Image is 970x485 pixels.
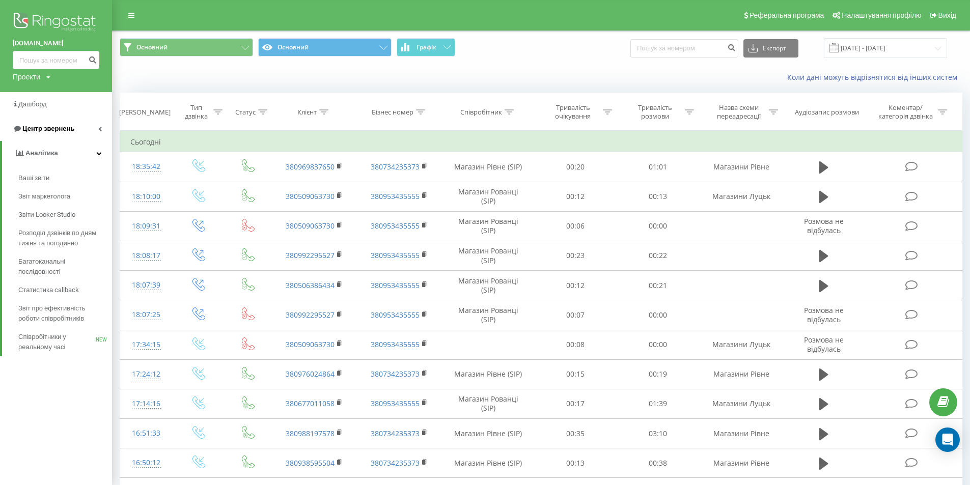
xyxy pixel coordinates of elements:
td: 00:13 [534,448,616,478]
td: Магазин Рованці (SIP) [442,241,534,270]
td: 00:21 [617,271,699,300]
a: 380734235373 [371,458,420,468]
a: Ваші звіти [18,169,112,187]
a: 380988197578 [286,429,335,438]
td: 00:38 [617,448,699,478]
td: 00:19 [617,359,699,389]
td: Магазин Рованці (SIP) [442,300,534,330]
span: Співробітники у реальному часі [18,332,96,352]
td: 00:15 [534,359,616,389]
a: 380938595504 [286,458,335,468]
span: Багатоканальні послідовності [18,256,107,277]
span: Налаштування профілю [842,11,921,19]
div: 16:51:33 [130,423,162,443]
td: 00:12 [534,271,616,300]
td: Магазин Рованці (SIP) [442,271,534,300]
a: 380509063730 [286,221,335,231]
div: 18:08:17 [130,246,162,266]
td: Магазин Рівне (SIP) [442,448,534,478]
td: 00:23 [534,241,616,270]
a: Багатоканальні послідовності [18,252,112,281]
a: 380953435555 [371,310,420,320]
td: 00:00 [617,330,699,359]
td: Магазини Луцьк [699,330,784,359]
div: Коментар/категорія дзвінка [876,103,935,121]
a: 380509063730 [286,191,335,201]
a: 380509063730 [286,339,335,349]
input: Пошук за номером [13,51,99,69]
td: Магазин Рівне (SIP) [442,419,534,448]
td: Магазини Рівне [699,359,784,389]
div: 18:35:42 [130,157,162,177]
a: Коли дані можуть відрізнятися вiд інших систем [787,72,962,82]
a: Співробітники у реальному часіNEW [18,328,112,356]
td: 00:06 [534,211,616,241]
td: Магазини Луцьк [699,389,784,418]
a: 380953435555 [371,280,420,290]
span: Розмова не відбулась [804,216,844,235]
a: 380953435555 [371,250,420,260]
span: Основний [136,43,168,51]
span: Статистика callback [18,285,79,295]
div: Проекти [13,72,40,82]
td: Магазин Рівне (SIP) [442,152,534,182]
div: 17:14:16 [130,394,162,414]
a: Звіт про ефективність роботи співробітників [18,299,112,328]
td: 00:17 [534,389,616,418]
td: 00:13 [617,182,699,211]
td: Магазин Рованці (SIP) [442,211,534,241]
button: Графік [397,38,455,56]
img: Ringostat logo [13,10,99,36]
span: Розмова не відбулась [804,335,844,354]
a: 380992295527 [286,310,335,320]
a: Статистика callback [18,281,112,299]
td: 00:12 [534,182,616,211]
a: 380992295527 [286,250,335,260]
button: Основний [258,38,392,56]
td: Магазин Рованці (SIP) [442,182,534,211]
td: 00:08 [534,330,616,359]
td: 00:07 [534,300,616,330]
div: Тип дзвінка [182,103,211,121]
div: 18:07:39 [130,275,162,295]
td: Магазин Рованці (SIP) [442,389,534,418]
td: 00:35 [534,419,616,448]
div: 17:24:12 [130,364,162,384]
button: Експорт [743,39,798,58]
a: 380677011058 [286,398,335,408]
a: [DOMAIN_NAME] [13,38,99,48]
div: Клієнт [297,108,317,117]
td: 00:00 [617,300,699,330]
span: Звіт маркетолога [18,191,70,202]
div: Бізнес номер [372,108,413,117]
div: Співробітник [460,108,502,117]
div: Статус [235,108,256,117]
a: 380969837650 [286,162,335,172]
a: 380506386434 [286,280,335,290]
div: 17:34:15 [130,335,162,355]
a: Звіти Looker Studio [18,206,112,224]
a: 380734235373 [371,429,420,438]
td: Магазини Рівне [699,152,784,182]
a: 380976024864 [286,369,335,379]
td: 03:10 [617,419,699,448]
div: Назва схеми переадресації [712,103,766,121]
a: 380734235373 [371,369,420,379]
td: 00:22 [617,241,699,270]
a: Розподіл дзвінків по дням тижня та погодинно [18,224,112,252]
div: Open Intercom Messenger [935,427,960,452]
td: Магазини Луцьк [699,182,784,211]
span: Розподіл дзвінків по дням тижня та погодинно [18,228,107,248]
a: Звіт маркетолога [18,187,112,206]
span: Розмова не відбулась [804,305,844,324]
div: 16:50:12 [130,453,162,473]
a: 380953435555 [371,339,420,349]
span: Центр звернень [22,125,74,132]
span: Реферальна програма [750,11,824,19]
td: Магазини Рівне [699,419,784,448]
span: Дашборд [18,100,47,108]
td: 00:20 [534,152,616,182]
button: Основний [120,38,253,56]
td: 00:00 [617,211,699,241]
td: 01:39 [617,389,699,418]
